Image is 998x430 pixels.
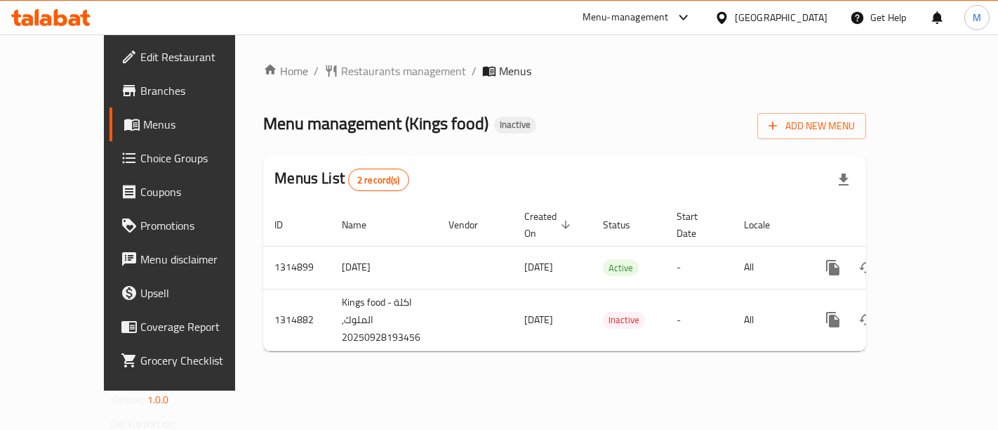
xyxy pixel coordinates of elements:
[494,119,536,131] span: Inactive
[274,168,408,191] h2: Menus List
[111,391,145,409] span: Version:
[140,48,259,65] span: Edit Restaurant
[603,312,645,328] span: Inactive
[973,10,981,25] span: M
[274,216,301,233] span: ID
[850,251,884,285] button: Change Status
[524,208,575,242] span: Created On
[499,63,531,79] span: Menus
[524,311,553,329] span: [DATE]
[342,216,385,233] span: Name
[850,303,884,337] button: Change Status
[757,113,866,139] button: Add New Menu
[524,258,553,276] span: [DATE]
[140,285,259,301] span: Upsell
[109,242,270,276] a: Menu disclaimer
[583,9,669,26] div: Menu-management
[324,63,466,79] a: Restaurants management
[805,204,962,247] th: Actions
[665,246,733,289] td: -
[677,208,716,242] span: Start Date
[143,116,259,133] span: Menus
[603,216,648,233] span: Status
[109,107,270,141] a: Menus
[827,163,860,197] div: Export file
[109,344,270,377] a: Grocery Checklist
[109,40,270,74] a: Edit Restaurant
[472,63,477,79] li: /
[109,276,270,310] a: Upsell
[448,216,496,233] span: Vendor
[769,117,855,135] span: Add New Menu
[109,74,270,107] a: Branches
[816,251,850,285] button: more
[348,169,409,191] div: Total records count
[603,312,645,329] div: Inactive
[341,63,466,79] span: Restaurants management
[140,251,259,268] span: Menu disclaimer
[263,289,331,351] td: 1314882
[263,63,308,79] a: Home
[140,183,259,200] span: Coupons
[140,318,259,335] span: Coverage Report
[263,246,331,289] td: 1314899
[314,63,319,79] li: /
[147,391,169,409] span: 1.0.0
[331,289,437,351] td: Kings food - اكلة الملوك, 20250928193456
[263,107,488,139] span: Menu management ( Kings food )
[140,352,259,369] span: Grocery Checklist
[603,259,639,276] div: Active
[109,310,270,344] a: Coverage Report
[109,175,270,209] a: Coupons
[349,174,408,187] span: 2 record(s)
[603,260,639,276] span: Active
[263,204,962,351] table: enhanced table
[263,63,866,79] nav: breadcrumb
[140,217,259,234] span: Promotions
[735,10,827,25] div: [GEOGRAPHIC_DATA]
[816,303,850,337] button: more
[109,209,270,242] a: Promotions
[331,246,437,289] td: [DATE]
[744,216,788,233] span: Locale
[140,150,259,167] span: Choice Groups
[733,289,805,351] td: All
[109,141,270,175] a: Choice Groups
[140,82,259,99] span: Branches
[733,246,805,289] td: All
[665,289,733,351] td: -
[494,117,536,133] div: Inactive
